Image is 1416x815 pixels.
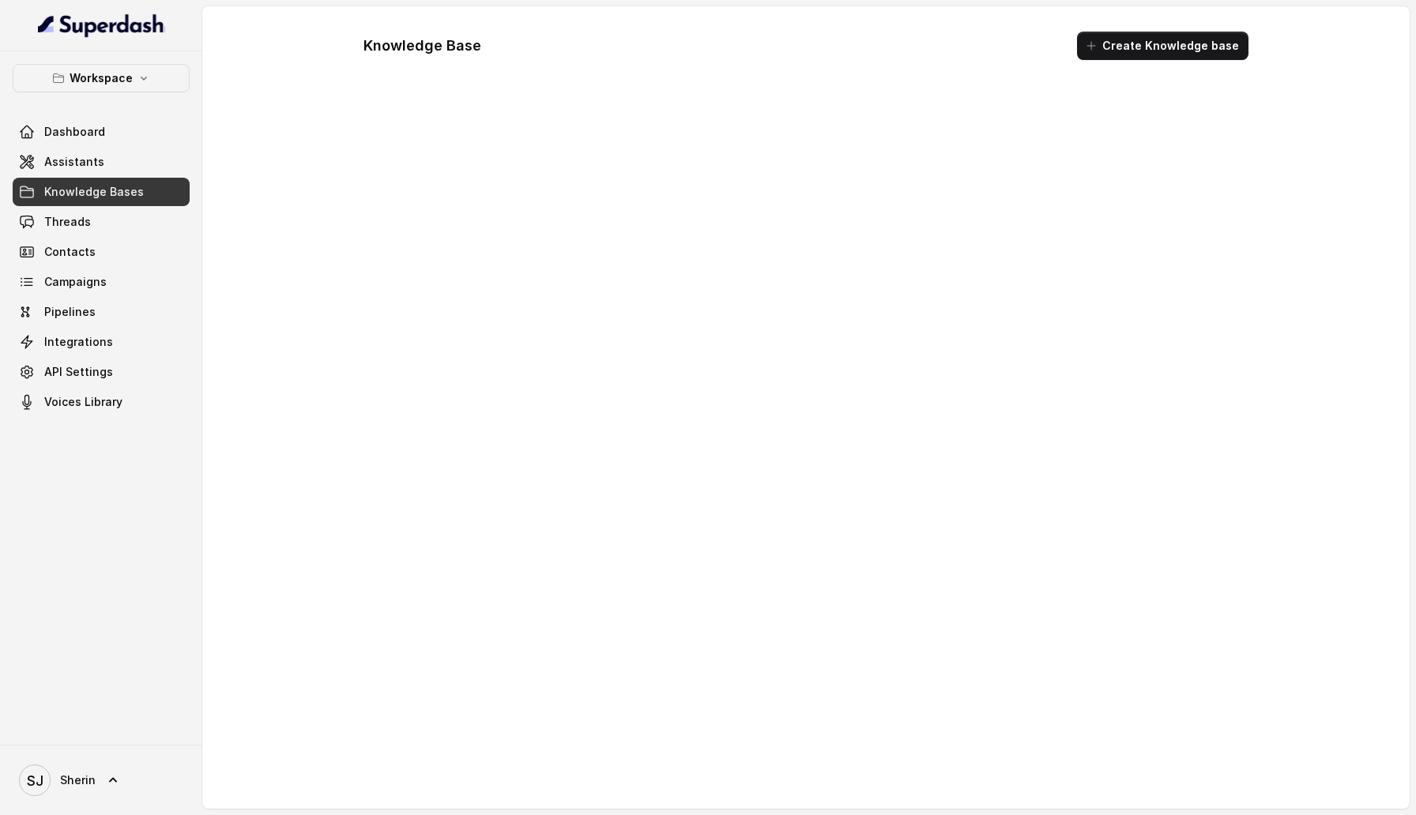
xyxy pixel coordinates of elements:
[44,274,107,290] span: Campaigns
[13,238,190,266] a: Contacts
[44,364,113,380] span: API Settings
[13,358,190,386] a: API Settings
[13,208,190,236] a: Threads
[13,268,190,296] a: Campaigns
[13,118,190,146] a: Dashboard
[60,772,96,788] span: Sherin
[13,178,190,206] a: Knowledge Bases
[44,124,105,140] span: Dashboard
[44,214,91,230] span: Threads
[44,154,104,170] span: Assistants
[70,69,133,88] p: Workspace
[44,184,144,200] span: Knowledge Bases
[13,388,190,416] a: Voices Library
[363,33,481,58] h1: Knowledge Base
[44,304,96,320] span: Pipelines
[27,772,43,789] text: SJ
[13,298,190,326] a: Pipelines
[13,758,190,802] a: Sherin
[13,328,190,356] a: Integrations
[13,148,190,176] a: Assistants
[44,394,122,410] span: Voices Library
[38,13,165,38] img: light.svg
[1077,32,1248,60] button: Create Knowledge base
[44,334,113,350] span: Integrations
[44,244,96,260] span: Contacts
[13,64,190,92] button: Workspace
